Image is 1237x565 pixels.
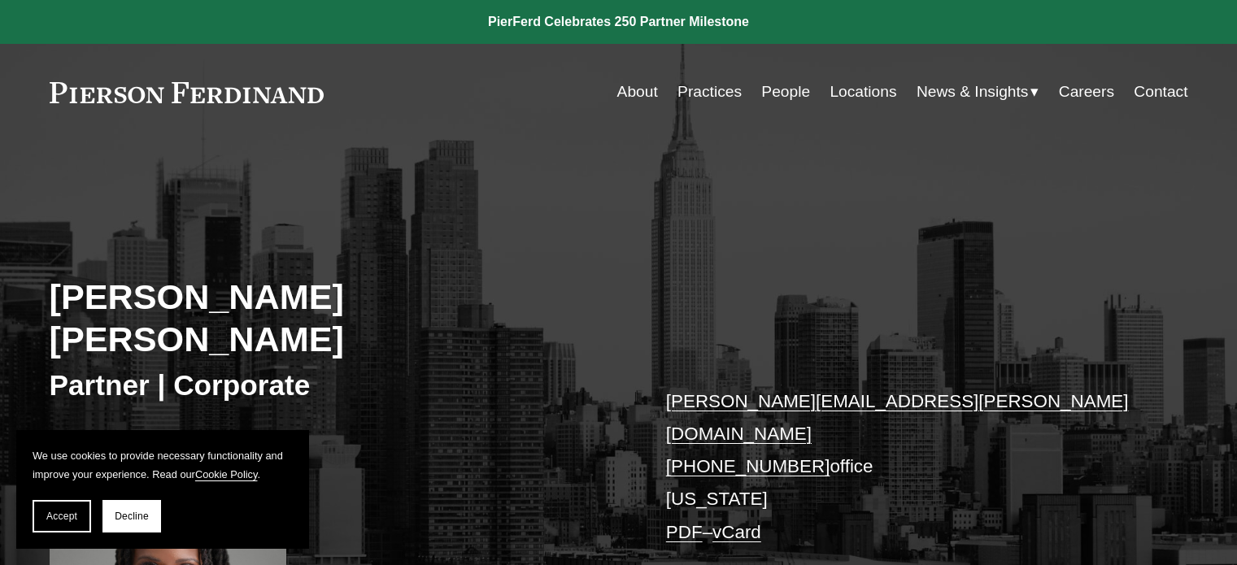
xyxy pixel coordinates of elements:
p: We use cookies to provide necessary functionality and improve your experience. Read our . [33,446,293,484]
a: Locations [830,76,896,107]
span: Accept [46,511,77,522]
p: office [US_STATE] – [666,385,1140,550]
a: People [761,76,810,107]
a: vCard [712,522,761,542]
a: Contact [1134,76,1187,107]
h2: [PERSON_NAME] [PERSON_NAME] [50,276,619,361]
a: About [617,76,658,107]
button: Accept [33,500,91,532]
button: Decline [102,500,161,532]
a: Cookie Policy [195,468,258,480]
a: PDF [666,522,703,542]
span: Decline [115,511,149,522]
a: [PHONE_NUMBER] [666,456,830,476]
a: folder dropdown [917,76,1039,107]
section: Cookie banner [16,430,309,549]
a: Practices [677,76,742,107]
span: News & Insights [917,78,1029,106]
a: [PERSON_NAME][EMAIL_ADDRESS][PERSON_NAME][DOMAIN_NAME] [666,391,1129,444]
a: Careers [1059,76,1114,107]
h3: Partner | Corporate [50,367,619,403]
